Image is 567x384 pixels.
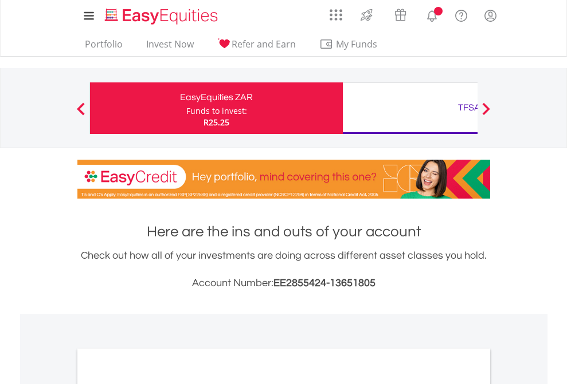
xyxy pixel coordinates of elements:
div: Check out how all of your investments are doing across different asset classes you hold. [77,248,490,291]
img: vouchers-v2.svg [391,6,410,24]
button: Next [475,108,498,120]
a: Home page [100,3,222,26]
a: Refer and Earn [213,38,300,56]
img: EasyCredit Promotion Banner [77,160,490,199]
button: Previous [69,108,92,120]
span: R25.25 [204,117,229,128]
a: Invest Now [142,38,198,56]
a: My Profile [476,3,505,28]
div: Funds to invest: [186,105,247,117]
span: Refer and Earn [232,38,296,50]
a: Vouchers [384,3,417,24]
span: My Funds [319,37,394,52]
h1: Here are the ins and outs of your account [77,221,490,242]
img: EasyEquities_Logo.png [103,7,222,26]
h3: Account Number: [77,275,490,291]
a: FAQ's and Support [447,3,476,26]
div: EasyEquities ZAR [97,89,336,105]
img: grid-menu-icon.svg [330,9,342,21]
span: EE2855424-13651805 [273,278,376,288]
a: AppsGrid [322,3,350,21]
img: thrive-v2.svg [357,6,376,24]
a: Notifications [417,3,447,26]
a: Portfolio [80,38,127,56]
